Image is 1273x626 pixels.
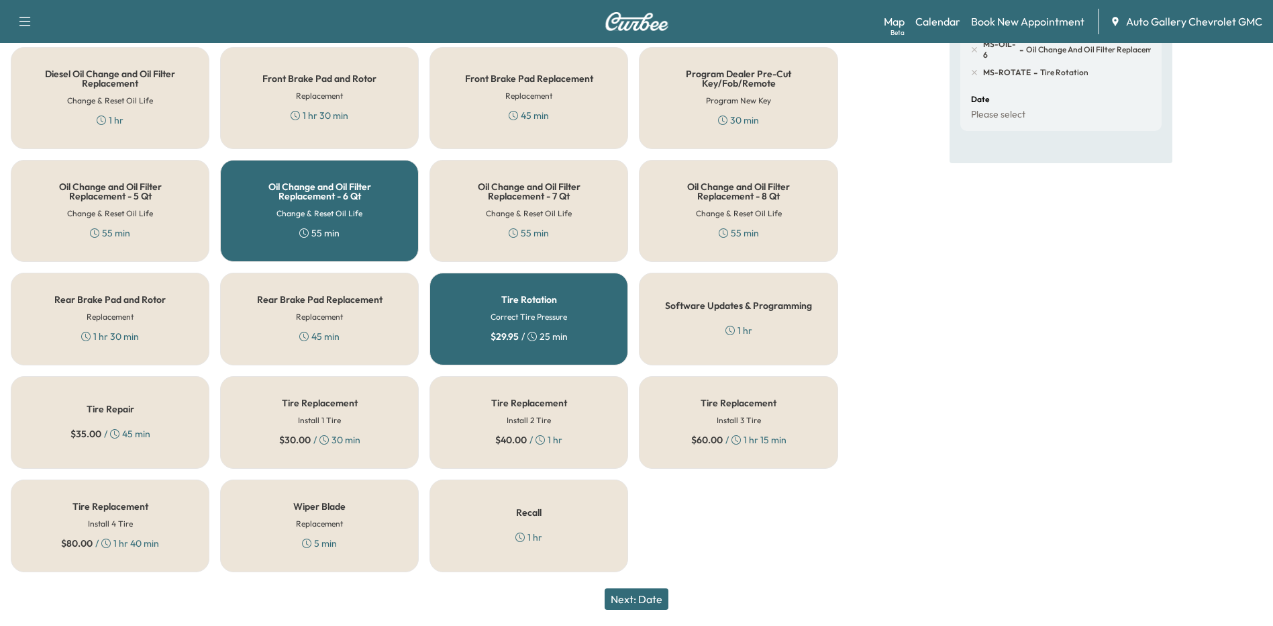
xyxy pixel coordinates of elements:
[87,311,134,323] h6: Replacement
[486,208,572,220] h6: Change & Reset Oil Life
[1037,67,1088,78] span: Tire Rotation
[257,295,383,304] h5: Rear Brake Pad Replacement
[491,330,519,343] span: $ 29.95
[279,433,311,447] span: $ 30.00
[507,414,551,427] h6: Install 2 Tire
[242,182,397,201] h5: Oil Change and Oil Filter Replacement - 6 Qt
[701,398,776,408] h5: Tire Replacement
[70,427,101,441] span: $ 35.00
[515,531,542,544] div: 1 hr
[262,74,376,83] h5: Front Brake Pad and Rotor
[1017,43,1023,56] span: -
[33,182,187,201] h5: Oil Change and Oil Filter Replacement - 5 Qt
[505,90,552,102] h6: Replacement
[72,502,148,511] h5: Tire Replacement
[983,39,1017,60] span: MS-OIL-6
[661,182,815,201] h5: Oil Change and Oil Filter Replacement - 8 Qt
[509,226,549,240] div: 55 min
[296,311,343,323] h6: Replacement
[302,537,337,550] div: 5 min
[884,13,905,30] a: MapBeta
[719,226,759,240] div: 55 min
[890,28,905,38] div: Beta
[97,114,123,127] div: 1 hr
[491,311,567,323] h6: Correct Tire Pressure
[491,330,568,343] div: / 25 min
[90,226,130,240] div: 55 min
[495,433,562,447] div: / 1 hr
[605,12,669,31] img: Curbee Logo
[33,69,187,88] h5: Diesel Oil Change and Oil Filter Replacement
[452,182,606,201] h5: Oil Change and Oil Filter Replacement - 7 Qt
[665,301,812,310] h5: Software Updates & Programming
[971,13,1084,30] a: Book New Appointment
[509,109,549,122] div: 45 min
[276,208,362,220] h6: Change & Reset Oil Life
[516,508,542,517] h5: Recall
[296,90,343,102] h6: Replacement
[299,330,340,343] div: 45 min
[915,13,960,30] a: Calendar
[282,398,358,408] h5: Tire Replacement
[299,226,340,240] div: 55 min
[718,114,759,127] div: 30 min
[291,109,348,122] div: 1 hr 30 min
[983,67,1031,78] span: MS-ROTATE
[706,95,771,107] h6: Program New Key
[296,518,343,530] h6: Replacement
[971,95,989,103] h6: Date
[691,433,723,447] span: $ 60.00
[1126,13,1262,30] span: Auto Gallery Chevrolet GMC
[70,427,150,441] div: / 45 min
[501,295,557,304] h5: Tire Rotation
[81,330,139,343] div: 1 hr 30 min
[691,433,786,447] div: / 1 hr 15 min
[67,95,153,107] h6: Change & Reset Oil Life
[465,74,593,83] h5: Front Brake Pad Replacement
[661,69,815,88] h5: Program Dealer Pre-Cut Key/Fob/Remote
[717,414,761,427] h6: Install 3 Tire
[61,537,93,550] span: $ 80.00
[1023,44,1171,55] span: Oil Change and Oil Filter Replacement - 6 Qt
[293,502,346,511] h5: Wiper Blade
[87,404,134,414] h5: Tire Repair
[491,398,567,408] h5: Tire Replacement
[88,518,133,530] h6: Install 4 Tire
[67,208,153,220] h6: Change & Reset Oil Life
[61,537,159,550] div: / 1 hr 40 min
[279,433,360,447] div: / 30 min
[696,208,782,220] h6: Change & Reset Oil Life
[495,433,527,447] span: $ 40.00
[971,109,1025,121] p: Please select
[1031,66,1037,79] span: -
[725,324,752,337] div: 1 hr
[298,414,341,427] h6: Install 1 Tire
[54,295,166,304] h5: Rear Brake Pad and Rotor
[605,588,668,610] button: Next: Date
